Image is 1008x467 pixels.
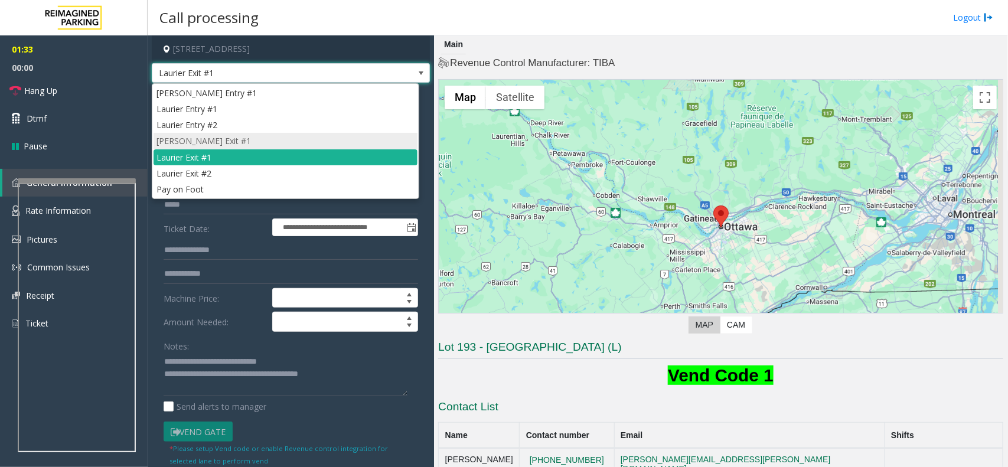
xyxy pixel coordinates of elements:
[438,56,1003,70] h4: Revenue Control Manufacturer: TIBA
[154,149,417,165] li: Laurier Exit #1
[526,455,608,466] button: [PHONE_NUMBER]
[154,133,417,149] li: [PERSON_NAME] Exit #1
[401,322,417,331] span: Decrease value
[401,298,417,308] span: Decrease value
[689,316,720,334] label: Map
[12,292,20,299] img: 'icon'
[953,11,993,24] a: Logout
[973,86,997,109] button: Toggle fullscreen view
[161,288,269,308] label: Machine Price:
[401,312,417,322] span: Increase value
[885,423,1003,449] th: Shifts
[984,11,993,24] img: logout
[154,165,417,181] li: Laurier Exit #2
[164,336,189,352] label: Notes:
[169,444,388,465] small: Please setup Vend code or enable Revenue control integration for selected lane to perform vend
[445,86,486,109] button: Show street map
[24,140,47,152] span: Pause
[404,219,417,236] span: Toggle popup
[154,85,417,101] li: [PERSON_NAME] Entry #1
[152,35,430,63] h4: [STREET_ADDRESS]
[154,3,265,32] h3: Call processing
[161,312,269,332] label: Amount Needed:
[12,178,21,187] img: 'icon'
[152,64,374,83] span: Laurier Exit #1
[12,236,21,243] img: 'icon'
[12,318,19,329] img: 'icon'
[439,423,520,449] th: Name
[441,35,466,54] div: Main
[401,289,417,298] span: Increase value
[154,181,417,197] li: Pay on Foot
[154,117,417,133] li: Laurier Entry #2
[27,112,47,125] span: Dtmf
[12,205,19,216] img: 'icon'
[486,86,544,109] button: Show satellite imagery
[12,263,21,272] img: 'icon'
[668,365,774,385] b: Vend Code 1
[164,400,266,413] label: Send alerts to manager
[154,101,417,117] li: Laurier Entry #1
[520,423,614,449] th: Contact number
[24,84,57,97] span: Hang Up
[438,399,1003,418] h3: Contact List
[27,177,112,188] span: General Information
[720,316,752,334] label: CAM
[438,339,1003,359] h3: Lot 193 - [GEOGRAPHIC_DATA] (L)
[614,423,885,449] th: Email
[161,218,269,236] label: Ticket Date:
[2,169,148,197] a: General Information
[713,205,729,227] div: 407 Laurier Avenue West, Ottawa, ON
[164,422,233,442] button: Vend Gate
